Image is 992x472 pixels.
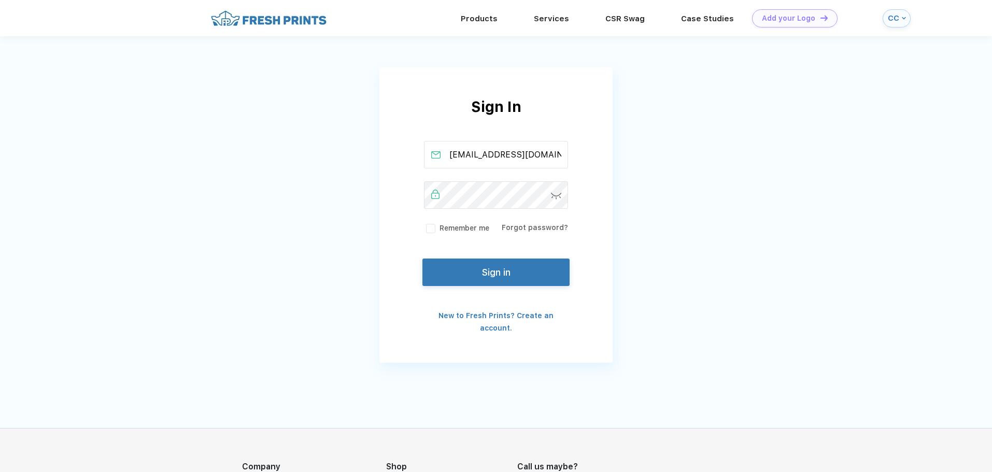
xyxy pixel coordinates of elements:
a: CSR Swag [605,14,645,23]
a: Services [534,14,569,23]
a: Products [461,14,498,23]
img: DT [820,15,828,21]
img: password_active.svg [431,190,440,199]
button: Sign in [422,259,570,286]
a: New to Fresh Prints? Create an account. [438,311,554,332]
img: email_active.svg [431,151,441,159]
div: CC [888,14,899,23]
label: Remember me [424,223,489,234]
img: fo%20logo%202.webp [208,9,330,27]
input: Email [424,141,569,168]
a: Forgot password? [502,223,568,232]
img: password-icon.svg [551,193,562,199]
div: Sign In [379,96,613,141]
div: Add your Logo [762,14,815,23]
img: arrow_down_blue.svg [902,16,906,20]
